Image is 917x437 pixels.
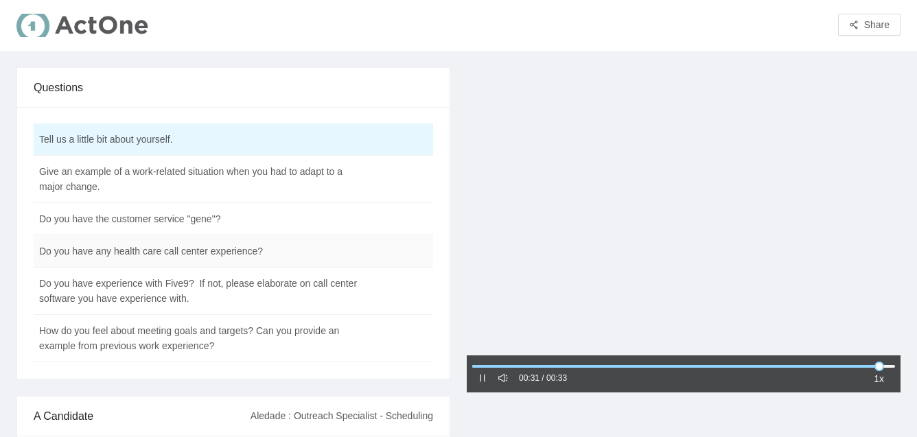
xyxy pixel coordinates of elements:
img: ActOne [16,10,151,43]
span: share-alt [849,20,859,31]
td: How do you feel about meeting goals and targets? Can you provide an example from previous work ex... [34,315,364,362]
div: Questions [34,68,433,107]
td: Do you have the customer service "gene"? [34,203,364,235]
div: 00:31 / 00:33 [519,372,567,385]
div: A Candidate [34,397,251,436]
td: Give an example of a work-related situation when you had to adapt to a major change. [34,156,364,203]
span: pause [478,373,487,383]
span: sound [498,373,508,383]
span: Share [864,17,890,32]
span: 1x [874,371,884,386]
td: Do you have experience with Five9? If not, please elaborate on call center software you have expe... [34,268,364,315]
div: Aledade : Outreach Specialist - Scheduling [251,397,433,434]
td: Do you have any health care call center experience? [34,235,364,268]
button: share-altShare [838,14,901,36]
td: Tell us a little bit about yourself. [34,123,364,156]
